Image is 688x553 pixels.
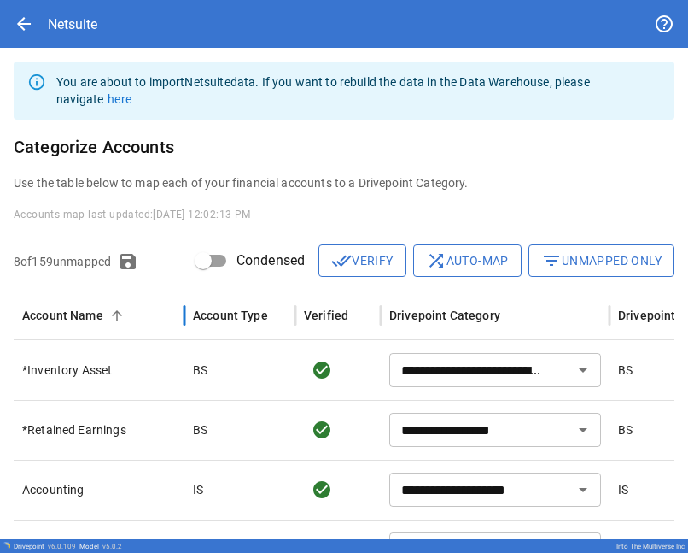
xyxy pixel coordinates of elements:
p: Accounting [22,481,176,498]
div: Model [79,543,122,550]
button: Unmapped Only [528,244,674,277]
div: Drivepoint Category [389,309,500,322]
span: v 5.0.2 [102,543,122,550]
div: Netsuite [48,16,97,32]
p: *Retained Earnings [22,421,176,438]
span: Accounts map last updated: [DATE] 12:02:13 PM [14,209,251,221]
span: done_all [331,250,352,271]
button: Open [571,358,595,382]
span: Condensed [236,250,305,271]
button: Verify [318,244,405,277]
p: BS [618,362,633,379]
p: *Inventory Asset [22,362,176,379]
p: BS [618,421,633,438]
p: BS [193,362,207,379]
span: v 6.0.109 [48,543,76,550]
a: here [108,92,131,106]
p: IS [193,481,203,498]
button: Sort [105,303,129,327]
span: shuffle [426,250,446,271]
p: Use the table below to map each of your financial accounts to a Drivepoint Category. [14,174,674,191]
span: arrow_back [14,14,34,34]
p: IS [618,481,628,498]
h6: Categorize Accounts [14,133,674,161]
p: 8 of 159 unmapped [14,253,111,270]
button: Auto-map [413,244,522,277]
div: Account Type [193,309,268,322]
span: filter_list [541,250,562,271]
div: You are about to import Netsuite data. If you want to rebuild the data in the Data Warehouse, ple... [56,67,661,115]
button: Open [571,418,595,442]
div: Verified [304,309,348,322]
img: Drivepoint [3,542,10,549]
div: Account Name [22,309,103,322]
div: Into The Multiverse Inc [616,543,685,550]
div: Drivepoint [14,543,76,550]
p: BS [193,421,207,438]
button: Open [571,478,595,502]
